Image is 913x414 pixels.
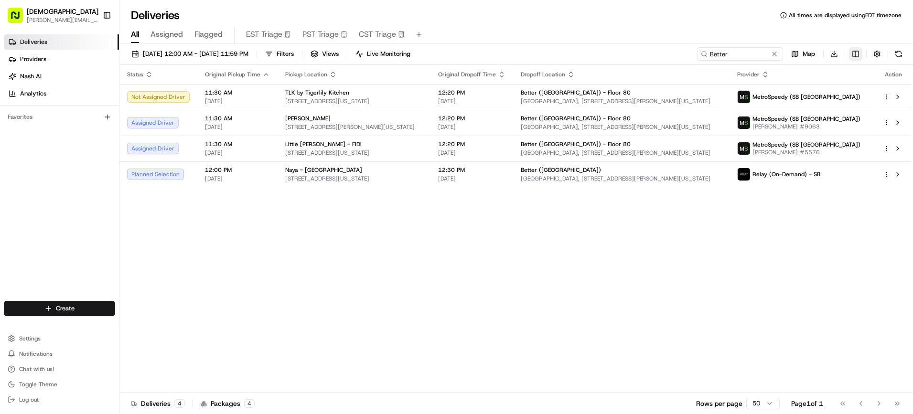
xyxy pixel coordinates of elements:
[521,97,722,105] span: [GEOGRAPHIC_DATA], [STREET_ADDRESS][PERSON_NAME][US_STATE]
[752,93,860,101] span: MetroSpeedy (SB [GEOGRAPHIC_DATA])
[19,396,39,403] span: Log out
[131,399,185,408] div: Deliveries
[438,140,505,148] span: 12:20 PM
[205,149,270,157] span: [DATE]
[285,71,327,78] span: Pickup Location
[127,47,253,61] button: [DATE] 12:00 AM - [DATE] 11:59 PM
[367,50,410,58] span: Live Monitoring
[285,115,331,122] span: [PERSON_NAME]
[697,47,783,61] input: Type to search
[438,97,505,105] span: [DATE]
[20,55,46,64] span: Providers
[277,50,294,58] span: Filters
[359,29,396,40] span: CST Triage
[4,34,119,50] a: Deliveries
[4,109,115,125] div: Favorites
[150,29,183,40] span: Assigned
[752,149,860,156] span: [PERSON_NAME] #5576
[32,101,121,108] div: We're available if you need us!
[25,62,158,72] input: Clear
[205,166,270,174] span: 12:00 PM
[789,11,902,19] span: All times are displayed using EDT timezone
[131,29,139,40] span: All
[803,50,815,58] span: Map
[285,89,349,96] span: TLK by Tigerlily Kitchen
[752,115,860,123] span: MetroSpeedy (SB [GEOGRAPHIC_DATA])
[32,91,157,101] div: Start new chat
[244,399,255,408] div: 4
[4,393,115,406] button: Log out
[90,138,153,148] span: API Documentation
[201,399,255,408] div: Packages
[787,47,819,61] button: Map
[285,140,362,148] span: Little [PERSON_NAME] - FiDi
[738,142,750,155] img: metro_speed_logo.png
[10,139,17,147] div: 📗
[752,141,860,149] span: MetroSpeedy (SB [GEOGRAPHIC_DATA])
[738,168,750,180] img: relay_logo_black.png
[19,138,73,148] span: Knowledge Base
[95,162,116,169] span: Pylon
[752,170,820,178] span: Relay (On-Demand) - SB
[4,4,99,27] button: [DEMOGRAPHIC_DATA][PERSON_NAME][EMAIL_ADDRESS][DOMAIN_NAME]
[205,97,270,105] span: [DATE]
[127,71,143,78] span: Status
[27,16,98,24] button: [PERSON_NAME][EMAIL_ADDRESS][DOMAIN_NAME]
[285,123,423,131] span: [STREET_ADDRESS][PERSON_NAME][US_STATE]
[56,304,75,313] span: Create
[19,350,53,358] span: Notifications
[302,29,339,40] span: PST Triage
[4,332,115,345] button: Settings
[20,72,42,81] span: Nash AI
[10,91,27,108] img: 1736555255976-a54dd68f-1ca7-489b-9aae-adbdc363a1c4
[285,97,423,105] span: [STREET_ADDRESS][US_STATE]
[4,69,119,84] a: Nash AI
[4,52,119,67] a: Providers
[737,71,760,78] span: Provider
[521,140,631,148] span: Better ([GEOGRAPHIC_DATA]) - Floor 80
[438,166,505,174] span: 12:30 PM
[20,38,47,46] span: Deliveries
[261,47,298,61] button: Filters
[285,149,423,157] span: [STREET_ADDRESS][US_STATE]
[81,139,88,147] div: 💻
[521,149,722,157] span: [GEOGRAPHIC_DATA], [STREET_ADDRESS][PERSON_NAME][US_STATE]
[4,362,115,376] button: Chat with us!
[521,123,722,131] span: [GEOGRAPHIC_DATA], [STREET_ADDRESS][PERSON_NAME][US_STATE]
[143,50,248,58] span: [DATE] 12:00 AM - [DATE] 11:59 PM
[285,175,423,182] span: [STREET_ADDRESS][US_STATE]
[27,7,98,16] button: [DEMOGRAPHIC_DATA]
[521,115,631,122] span: Better ([GEOGRAPHIC_DATA]) - Floor 80
[438,89,505,96] span: 12:20 PM
[521,166,601,174] span: Better ([GEOGRAPHIC_DATA])
[131,8,180,23] h1: Deliveries
[4,347,115,361] button: Notifications
[738,117,750,129] img: metro_speed_logo.png
[162,94,174,106] button: Start new chat
[205,71,260,78] span: Original Pickup Time
[10,38,174,53] p: Welcome 👋
[285,166,362,174] span: Naya - [GEOGRAPHIC_DATA]
[246,29,282,40] span: EST Triage
[738,91,750,103] img: metro_speed_logo.png
[438,115,505,122] span: 12:20 PM
[205,140,270,148] span: 11:30 AM
[892,47,905,61] button: Refresh
[194,29,223,40] span: Flagged
[4,301,115,316] button: Create
[752,123,860,130] span: [PERSON_NAME] #9063
[521,175,722,182] span: [GEOGRAPHIC_DATA], [STREET_ADDRESS][PERSON_NAME][US_STATE]
[20,89,46,98] span: Analytics
[438,123,505,131] span: [DATE]
[77,135,157,152] a: 💻API Documentation
[883,71,903,78] div: Action
[322,50,339,58] span: Views
[438,175,505,182] span: [DATE]
[205,123,270,131] span: [DATE]
[4,86,119,101] a: Analytics
[521,71,565,78] span: Dropoff Location
[438,71,496,78] span: Original Dropoff Time
[19,381,57,388] span: Toggle Theme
